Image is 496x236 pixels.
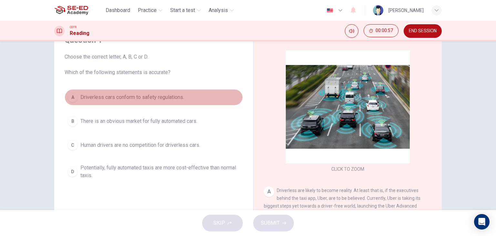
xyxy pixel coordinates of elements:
[67,166,78,177] div: D
[65,53,243,76] span: Choose the correct letter, A, B, C or D. Which of the following statements is accurate?
[67,92,78,102] div: A
[168,5,203,16] button: Start a test
[409,28,437,34] span: END SESSION
[70,29,89,37] h1: Reading
[264,188,429,232] span: Driverless are likely to become reality. At least that is, if the executives behind the taxi app,...
[54,4,88,17] img: SE-ED Academy logo
[65,89,243,105] button: ADriverless cars conform to safety regulations.
[170,6,195,14] span: Start a test
[106,6,130,14] span: Dashboard
[404,24,442,38] button: END SESSION
[80,117,197,125] span: There is an obvious market for fully automated cars.
[138,6,157,14] span: Practice
[80,93,184,101] span: Driverless cars conform to safety regulations.
[364,24,398,37] button: 00:00:57
[264,187,274,197] div: A
[103,5,133,16] button: Dashboard
[206,5,236,16] button: Analysis
[65,113,243,129] button: BThere is an obvious market for fully automated cars.
[54,4,103,17] a: SE-ED Academy logo
[80,164,240,179] span: Potentially, fully automated taxis are more cost-effective than normal taxis.
[65,137,243,153] button: CHuman drivers are no competition for driverless cars.
[388,6,424,14] div: [PERSON_NAME]
[474,214,490,230] div: Open Intercom Messenger
[70,25,77,29] span: CEFR
[364,24,398,38] div: Hide
[135,5,165,16] button: Practice
[373,5,383,16] img: Profile picture
[65,161,243,182] button: DPotentially, fully automated taxis are more cost-effective than normal taxis.
[376,28,393,33] span: 00:00:57
[345,24,358,38] div: Mute
[67,116,78,126] div: B
[209,6,228,14] span: Analysis
[326,8,334,13] img: en
[80,141,200,149] span: Human drivers are no competition for driverless cars.
[67,140,78,150] div: C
